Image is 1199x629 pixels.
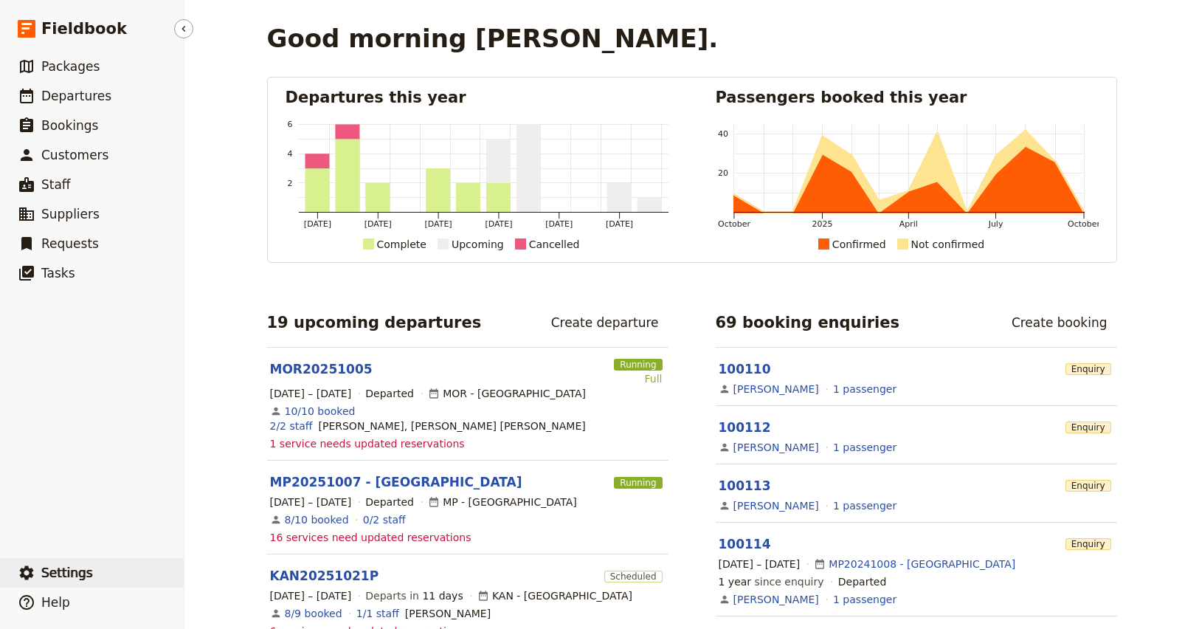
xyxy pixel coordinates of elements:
h2: Departures this year [286,86,668,109]
span: Requests [41,236,99,251]
a: MP20241008 - [GEOGRAPHIC_DATA] [829,557,1015,571]
div: Departed [838,574,887,589]
tspan: [DATE] [485,219,512,229]
tspan: October [718,219,750,229]
tspan: 6 [287,120,292,129]
tspan: July [987,219,1003,229]
a: [PERSON_NAME] [733,440,819,455]
span: Staff [41,177,71,192]
span: Enquiry [1065,480,1111,492]
div: Upcoming [452,236,504,253]
button: Hide menu [174,19,193,38]
span: Packages [41,59,100,74]
span: Enquiry [1065,422,1111,433]
a: MOR20251005 [270,360,373,378]
span: 1 service needs updated reservations [270,436,465,451]
a: View the passengers for this booking [833,498,896,513]
a: View the passengers for this booking [833,382,896,396]
span: since enquiry [719,574,824,589]
span: Suppliers [41,207,100,221]
tspan: 4 [287,149,292,159]
span: Enquiry [1065,363,1111,375]
div: MOR - [GEOGRAPHIC_DATA] [428,386,586,401]
span: Scheduled [604,571,663,582]
a: Create departure [542,310,668,335]
div: Cancelled [529,236,580,253]
a: View the passengers for this booking [833,592,896,607]
a: [PERSON_NAME] [733,498,819,513]
span: Heather McNeice, Frith Hudson Graham [319,419,586,433]
a: 0/2 staff [363,512,406,527]
span: 16 services need updated reservations [270,530,471,545]
span: Help [41,595,70,610]
tspan: [DATE] [364,219,391,229]
span: Bookings [41,118,98,133]
tspan: [DATE] [424,219,452,229]
span: 1 year [719,576,752,588]
a: View the bookings for this departure [285,404,356,419]
span: Settings [41,566,93,580]
a: 2/2 staff [270,419,313,433]
a: 100112 [719,420,771,435]
span: 11 days [422,590,463,602]
span: Customers [41,148,108,162]
tspan: October [1068,219,1100,229]
div: Confirmed [832,236,886,253]
div: MP - [GEOGRAPHIC_DATA] [428,495,577,509]
h2: 69 booking enquiries [716,312,900,334]
tspan: 2025 [812,219,832,229]
h2: 19 upcoming departures [267,312,482,334]
span: [DATE] – [DATE] [270,386,352,401]
a: 100114 [719,537,771,551]
h2: Passengers booked this year [716,86,1099,109]
div: KAN - [GEOGRAPHIC_DATA] [477,588,632,603]
span: Enquiry [1065,538,1111,550]
span: [DATE] – [DATE] [719,557,801,571]
span: Fieldbook [41,18,127,40]
div: Not confirmed [911,236,985,253]
div: Full [614,371,662,386]
a: [PERSON_NAME] [733,592,819,607]
a: View the bookings for this departure [285,606,342,621]
span: Tasks [41,266,75,281]
a: Create booking [1002,310,1117,335]
a: 100113 [719,478,771,493]
tspan: [DATE] [545,219,573,229]
a: View the bookings for this departure [285,512,349,527]
a: 1/1 staff [356,606,399,621]
tspan: 40 [718,129,728,139]
span: Running [614,359,662,371]
tspan: [DATE] [606,219,633,229]
a: View the passengers for this booking [833,440,896,455]
div: Departed [365,495,414,509]
tspan: April [899,219,917,229]
h1: Good morning [PERSON_NAME]. [267,24,719,53]
tspan: 20 [718,168,728,178]
span: [DATE] – [DATE] [270,495,352,509]
span: Running [614,477,662,489]
span: Suzanne James [405,606,491,621]
a: 100110 [719,362,771,377]
a: MP20251007 - [GEOGRAPHIC_DATA] [270,473,522,491]
div: Complete [377,236,426,253]
tspan: [DATE] [303,219,331,229]
a: KAN20251021P [270,567,379,585]
tspan: 2 [287,179,292,188]
span: Departs in [365,588,463,603]
span: [DATE] – [DATE] [270,588,352,603]
span: Departures [41,89,111,103]
div: Departed [365,386,414,401]
a: [PERSON_NAME] [733,382,819,396]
